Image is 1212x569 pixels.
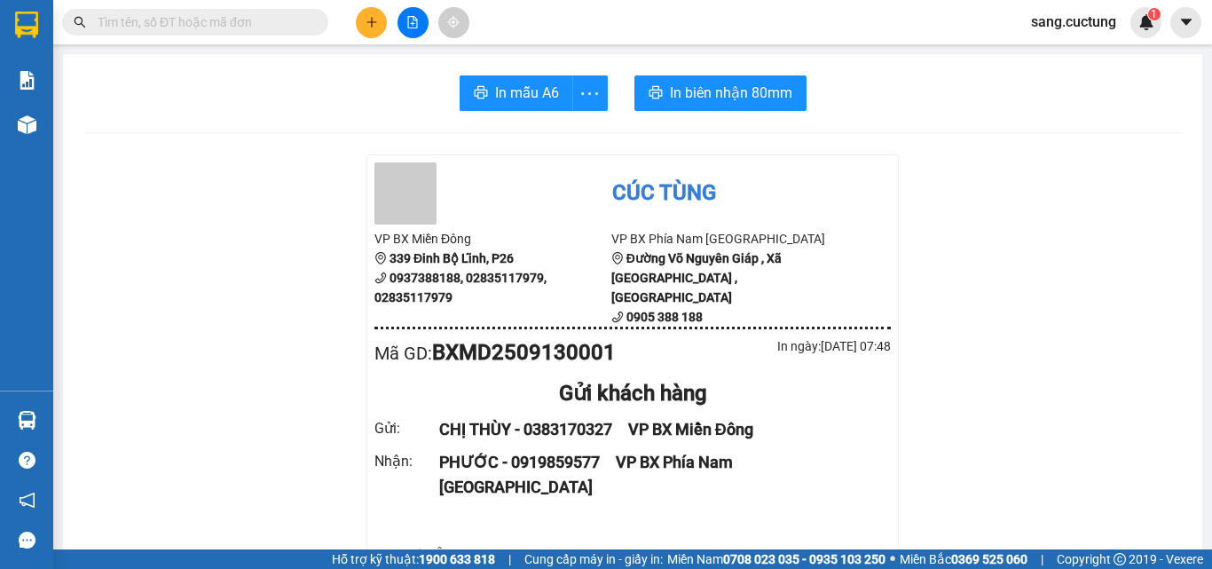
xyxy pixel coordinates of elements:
[572,75,608,111] button: more
[439,450,870,501] div: PHƯỚC - 0919859577 VP BX Phía Nam [GEOGRAPHIC_DATA]
[508,549,511,569] span: |
[723,552,885,566] strong: 0708 023 035 - 0935 103 250
[626,310,703,324] b: 0905 388 188
[611,229,848,249] li: VP BX Phía Nam [GEOGRAPHIC_DATA]
[374,450,439,472] div: Nhận :
[633,336,891,356] div: In ngày: [DATE] 07:48
[98,12,307,32] input: Tìm tên, số ĐT hoặc mã đơn
[374,544,891,566] div: Ghi chú: SỐ XE 35277 - 0933373796
[390,251,514,265] b: 339 Đinh Bộ Lĩnh, P26
[366,16,378,28] span: plus
[573,83,607,105] span: more
[74,16,86,28] span: search
[374,343,432,364] span: Mã GD :
[460,75,573,111] button: printerIn mẫu A6
[374,271,547,304] b: 0937388188, 02835117979, 02835117979
[19,452,35,469] span: question-circle
[667,549,885,569] span: Miền Nam
[1017,11,1130,33] span: sang.cuctung
[951,552,1027,566] strong: 0369 525 060
[438,7,469,38] button: aim
[611,252,624,265] span: environment
[439,417,870,442] div: CHỊ THÙY - 0383170327 VP BX Miền Đông
[19,532,35,549] span: message
[332,549,495,569] span: Hỗ trợ kỹ thuật:
[1151,8,1157,20] span: 1
[397,7,429,38] button: file-add
[1170,7,1201,38] button: caret-down
[1114,553,1126,565] span: copyright
[634,75,807,111] button: printerIn biên nhận 80mm
[419,552,495,566] strong: 1900 633 818
[406,16,419,28] span: file-add
[670,82,792,104] span: In biên nhận 80mm
[374,417,439,439] div: Gửi :
[15,12,38,38] img: logo-vxr
[18,115,36,134] img: warehouse-icon
[374,272,387,284] span: phone
[18,411,36,430] img: warehouse-icon
[432,340,616,365] b: BXMD2509130001
[374,252,387,265] span: environment
[19,492,35,509] span: notification
[1178,14,1194,30] span: caret-down
[900,549,1027,569] span: Miền Bắc
[447,16,460,28] span: aim
[612,177,716,210] div: Cúc Tùng
[374,229,611,249] li: VP BX Miền Đông
[1138,14,1154,30] img: icon-new-feature
[474,85,488,102] span: printer
[890,556,895,563] span: ⚪️
[1148,8,1161,20] sup: 1
[611,251,782,304] b: Đường Võ Nguyên Giáp , Xã [GEOGRAPHIC_DATA] , [GEOGRAPHIC_DATA]
[611,311,624,323] span: phone
[356,7,387,38] button: plus
[649,85,663,102] span: printer
[524,549,663,569] span: Cung cấp máy in - giấy in:
[495,82,559,104] span: In mẫu A6
[1041,549,1043,569] span: |
[374,377,891,411] div: Gửi khách hàng
[18,71,36,90] img: solution-icon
